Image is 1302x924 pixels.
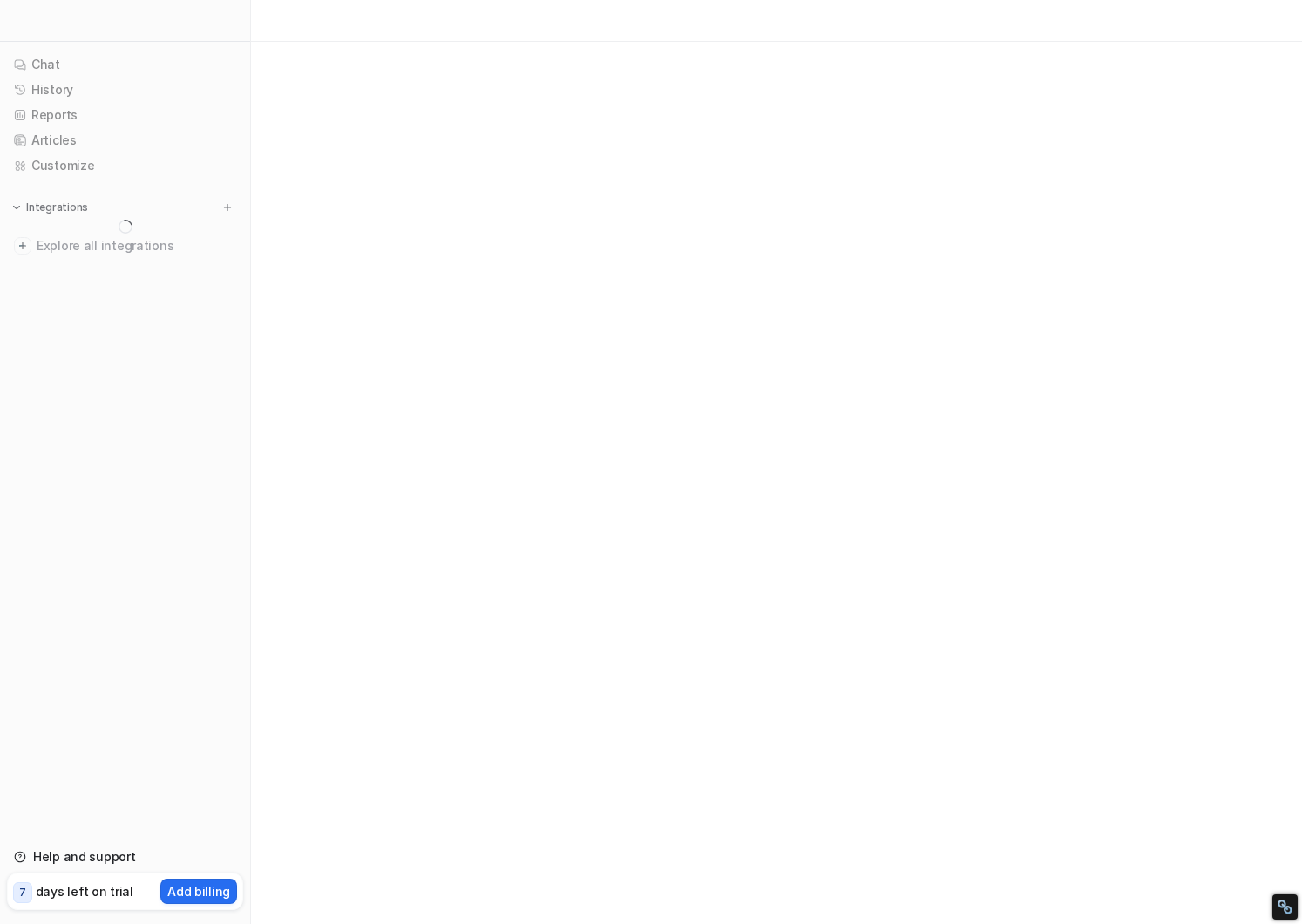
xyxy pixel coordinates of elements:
a: Customize [7,153,243,178]
a: Help and support [7,845,243,869]
p: Add billing [167,882,230,900]
a: Reports [7,103,243,127]
div: Restore Info Box &#10;&#10;NoFollow Info:&#10; META-Robots NoFollow: &#09;false&#10; META-Robots ... [1277,899,1293,915]
a: Explore all integrations [7,234,243,258]
p: 7 [19,885,26,900]
button: Integrations [7,199,93,216]
a: Chat [7,52,243,77]
button: Add billing [160,879,237,904]
a: History [7,78,243,102]
img: menu_add.svg [221,201,234,214]
img: explore all integrations [14,237,31,255]
img: expand menu [10,201,23,214]
p: Integrations [26,200,88,214]
p: days left on trial [36,882,133,900]
a: Articles [7,128,243,153]
span: Explore all integrations [37,232,236,260]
